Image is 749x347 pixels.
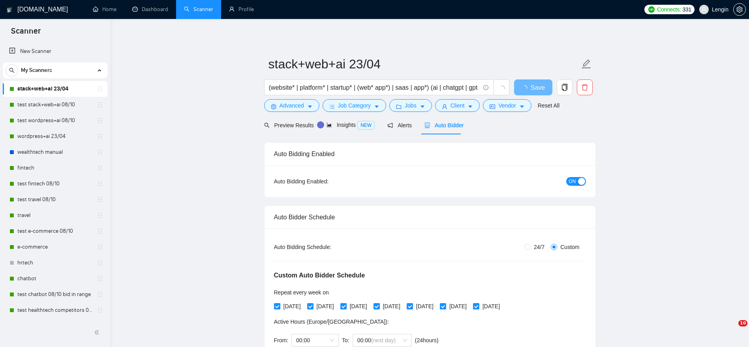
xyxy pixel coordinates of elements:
a: test chatbot 08/10 bid in range [17,287,92,302]
span: holder [97,260,103,266]
span: area-chart [327,122,332,128]
button: copy [557,79,573,95]
span: Job Category [338,101,371,110]
button: Save [514,79,552,95]
span: Auto Bidder [424,122,464,128]
a: wealthtech manual [17,144,92,160]
span: Alerts [387,122,412,128]
a: fintech [17,160,92,176]
iframe: Intercom live chat [722,320,741,339]
span: [DATE] [313,302,337,311]
input: Search Freelance Jobs... [269,83,480,92]
span: 24/7 [531,243,548,251]
span: holder [97,102,103,108]
span: Vendor [498,101,516,110]
span: Scanner [5,25,47,42]
span: loading [498,85,505,92]
span: From: [274,337,289,343]
a: test fintech 08/10 [17,176,92,192]
span: Repeat every week on [274,289,329,296]
span: folder [396,104,402,109]
span: holder [97,291,103,298]
span: loading [521,85,531,92]
span: [DATE] [446,302,470,311]
div: Auto Bidding Enabled: [274,177,378,186]
a: test wordpress+ai 08/10 [17,113,92,128]
li: New Scanner [3,43,107,59]
a: test travel 08/10 [17,192,92,207]
span: info-circle [483,85,488,90]
span: [DATE] [380,302,404,311]
a: test stack+web+ai 08/10 [17,97,92,113]
a: stack+web+ai 23/04 [17,81,92,97]
button: folderJobscaret-down [389,99,432,112]
button: userClientcaret-down [435,99,480,112]
span: (next day) [371,337,396,343]
span: edit [581,59,591,69]
a: hrtech [17,255,92,271]
button: barsJob Categorycaret-down [323,99,386,112]
button: idcardVendorcaret-down [483,99,531,112]
div: Auto Bidding Enabled [274,143,586,165]
a: test healthtech competitors 08/10 [17,302,92,318]
span: caret-down [420,104,425,109]
span: caret-down [307,104,313,109]
button: setting [733,3,746,16]
span: holder [97,212,103,219]
span: holder [97,133,103,140]
div: Auto Bidder Schedule [274,206,586,228]
span: 00:00 [357,334,407,346]
span: robot [424,123,430,128]
span: NEW [357,121,375,130]
span: Client [451,101,465,110]
button: delete [577,79,593,95]
span: delete [577,84,592,91]
span: Active Hours ( Europe/[GEOGRAPHIC_DATA] ): [274,319,389,325]
a: chatbot [17,271,92,287]
span: caret-down [519,104,525,109]
span: double-left [94,328,102,336]
div: Tooltip anchor [317,121,324,128]
a: wordpress+ai 23/04 [17,128,92,144]
span: 10 [738,320,747,326]
span: Connects: [657,5,681,14]
span: caret-down [467,104,473,109]
span: holder [97,275,103,282]
span: [DATE] [479,302,503,311]
span: holder [97,117,103,124]
span: Advanced [280,101,304,110]
span: Insights [327,122,375,128]
span: search [6,68,18,73]
span: holder [97,228,103,234]
img: upwork-logo.png [648,6,655,13]
span: Save [531,83,545,92]
span: caret-down [374,104,379,109]
a: homeHome [93,6,116,13]
a: userProfile [229,6,254,13]
input: Scanner name... [268,54,580,74]
span: holder [97,196,103,203]
span: Custom [557,243,582,251]
div: Auto Bidding Schedule: [274,243,378,251]
span: holder [97,149,103,155]
span: To: [342,337,349,343]
span: notification [387,123,393,128]
a: searchScanner [184,6,213,13]
a: setting [733,6,746,13]
span: copy [557,84,572,91]
span: holder [97,244,103,250]
h5: Custom Auto Bidder Schedule [274,271,365,280]
span: 331 [682,5,691,14]
span: bars [329,104,335,109]
span: [DATE] [280,302,304,311]
a: travel [17,207,92,223]
span: holder [97,307,103,313]
span: 00:00 [296,334,334,346]
span: ( 24 hours) [415,337,439,343]
span: setting [271,104,276,109]
span: ON [569,177,576,186]
span: holder [97,181,103,187]
img: logo [7,4,12,16]
button: search [6,64,18,77]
